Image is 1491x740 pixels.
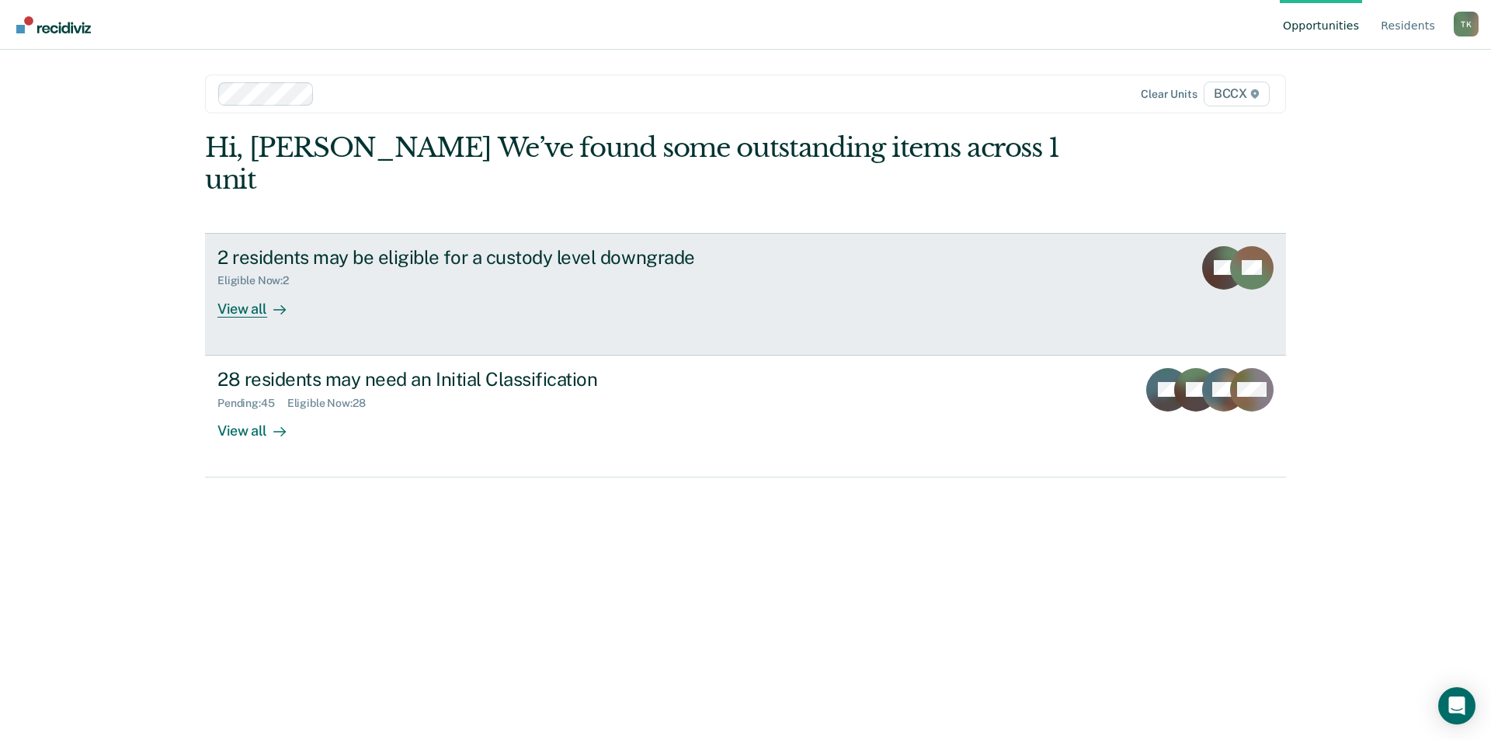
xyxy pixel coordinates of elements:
[205,233,1286,356] a: 2 residents may be eligible for a custody level downgradeEligible Now:2View all
[1204,82,1270,106] span: BCCX
[1454,12,1479,36] div: T K
[217,246,763,269] div: 2 residents may be eligible for a custody level downgrade
[217,409,304,439] div: View all
[217,397,287,410] div: Pending : 45
[1438,687,1475,724] div: Open Intercom Messenger
[217,274,301,287] div: Eligible Now : 2
[205,132,1070,196] div: Hi, [PERSON_NAME] We’ve found some outstanding items across 1 unit
[217,368,763,391] div: 28 residents may need an Initial Classification
[287,397,378,410] div: Eligible Now : 28
[16,16,91,33] img: Recidiviz
[1141,88,1197,101] div: Clear units
[205,356,1286,478] a: 28 residents may need an Initial ClassificationPending:45Eligible Now:28View all
[1454,12,1479,36] button: Profile dropdown button
[217,287,304,318] div: View all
